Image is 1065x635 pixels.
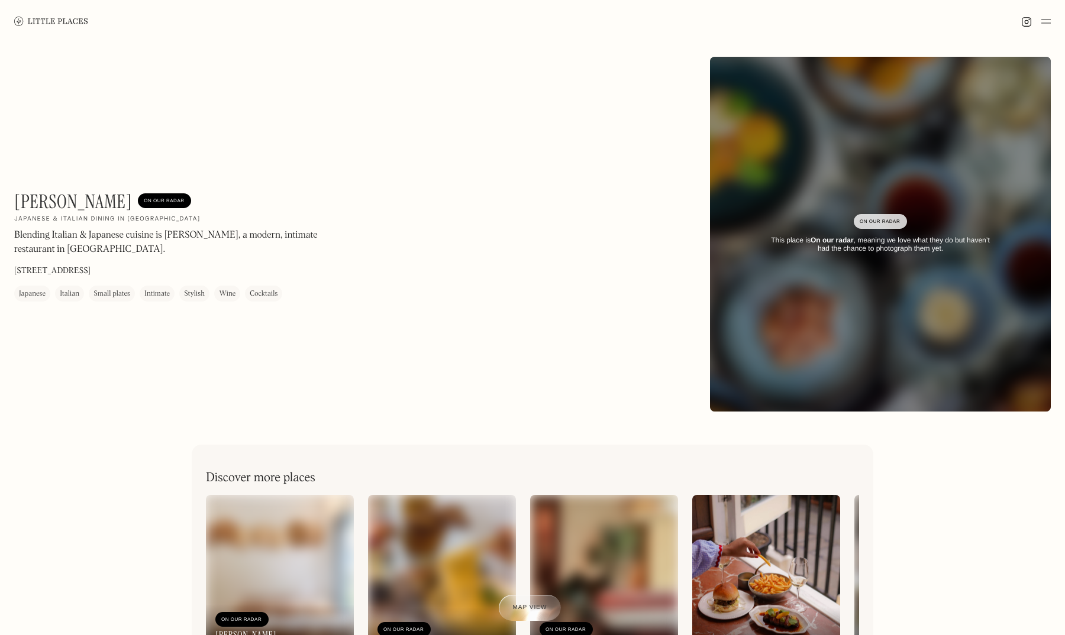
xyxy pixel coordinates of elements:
div: On Our Radar [860,216,901,228]
div: On Our Radar [221,614,263,626]
span: Map view [513,604,547,611]
h2: Discover more places [206,471,315,485]
div: Italian [60,289,79,300]
div: Japanese [19,289,46,300]
strong: On our radar [811,236,854,244]
div: On Our Radar [144,195,185,207]
p: Blending Italian & Japanese cuisine is [PERSON_NAME], a modern, intimate restaurant in [GEOGRAPHI... [14,229,334,257]
div: Cocktails [250,289,277,300]
a: Map view [499,595,561,621]
h2: Japanese & Italian dining in [GEOGRAPHIC_DATA] [14,216,200,224]
p: [STREET_ADDRESS] [14,265,91,278]
h1: [PERSON_NAME] [14,190,132,213]
div: Intimate [144,289,170,300]
div: Stylish [184,289,205,300]
div: This place is , meaning we love what they do but haven’t had the chance to photograph them yet. [764,236,996,253]
div: Small plates [93,289,130,300]
div: Wine [219,289,235,300]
